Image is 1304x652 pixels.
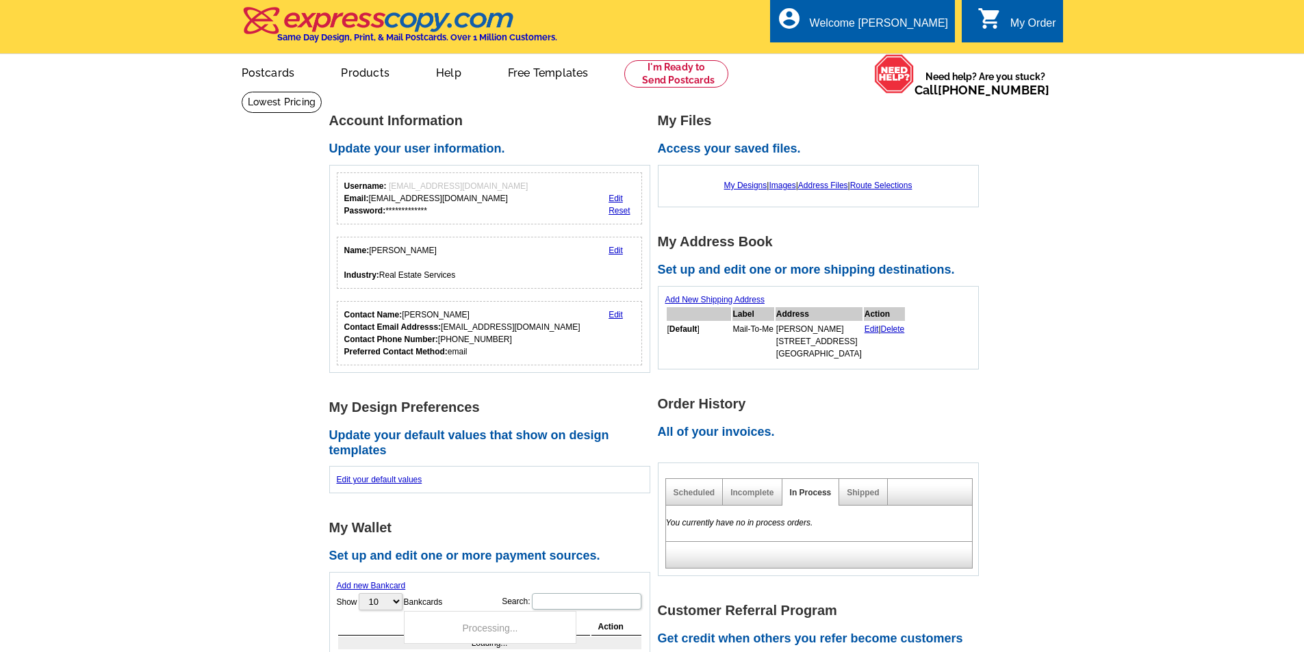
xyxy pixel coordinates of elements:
img: help [874,54,915,94]
strong: Industry: [344,270,379,280]
h2: Access your saved files. [658,142,986,157]
a: Help [414,55,483,88]
strong: Username: [344,181,387,191]
h2: Set up and edit one or more payment sources. [329,549,658,564]
a: Add New Shipping Address [665,295,765,304]
div: Your login information. [337,172,643,224]
h1: My Address Book [658,235,986,249]
i: account_circle [777,6,802,31]
div: My Order [1010,17,1056,36]
div: | | | [665,172,971,198]
a: [PHONE_NUMBER] [938,83,1049,97]
a: shopping_cart My Order [977,15,1056,32]
td: Mail-To-Me [732,322,774,361]
em: You currently have no in process orders. [666,518,813,527]
a: In Process [790,488,832,497]
label: Search: [502,592,642,611]
td: [PERSON_NAME] [STREET_ADDRESS] [GEOGRAPHIC_DATA] [776,322,862,361]
h1: My Design Preferences [329,400,658,415]
span: Need help? Are you stuck? [915,70,1056,97]
div: Processing... [404,611,576,644]
strong: Preferred Contact Method: [344,347,448,356]
a: Same Day Design, Print, & Mail Postcards. Over 1 Million Customers. [242,16,557,42]
a: Add new Bankcard [337,581,406,590]
strong: Contact Name: [344,310,402,320]
a: Images [769,181,795,190]
a: Incomplete [730,488,774,497]
span: Call [915,83,1049,97]
h4: Same Day Design, Print, & Mail Postcards. Over 1 Million Customers. [277,32,557,42]
h1: My Files [658,114,986,128]
a: Scheduled [674,488,715,497]
h2: Set up and edit one or more shipping destinations. [658,263,986,278]
div: [PERSON_NAME] Real Estate Services [344,244,456,281]
strong: Contact Phone Number: [344,335,438,344]
a: Delete [881,324,905,334]
td: Loading... [338,637,641,649]
select: ShowBankcards [359,593,402,610]
strong: Email: [344,194,369,203]
div: [PERSON_NAME] [EMAIL_ADDRESS][DOMAIN_NAME] [PHONE_NUMBER] email [344,309,580,358]
td: | [864,322,906,361]
a: Shipped [847,488,879,497]
a: Address Files [798,181,848,190]
th: Label [732,307,774,321]
input: Search: [532,593,641,610]
a: Route Selections [850,181,912,190]
a: Edit your default values [337,475,422,484]
h2: All of your invoices. [658,425,986,440]
h2: Get credit when others you refer become customers [658,631,986,647]
a: Postcards [220,55,317,88]
div: Your personal details. [337,237,643,289]
div: Who should we contact regarding order issues? [337,301,643,365]
h2: Update your user information. [329,142,658,157]
strong: Password: [344,206,386,216]
a: My Designs [724,181,767,190]
label: Show Bankcards [337,592,443,612]
a: Reset [609,206,630,216]
i: shopping_cart [977,6,1002,31]
h2: Update your default values that show on design templates [329,428,658,458]
h1: Account Information [329,114,658,128]
th: Action [591,618,641,636]
h1: Customer Referral Program [658,603,986,618]
b: Default [669,324,698,334]
a: Edit [609,194,623,203]
a: Free Templates [486,55,611,88]
h1: My Wallet [329,521,658,535]
strong: Name: [344,246,370,255]
td: [ ] [667,322,731,361]
a: Edit [609,310,623,320]
th: Address [776,307,862,321]
div: Welcome [PERSON_NAME] [810,17,948,36]
a: Edit [865,324,879,334]
h1: Order History [658,397,986,411]
a: Products [319,55,411,88]
strong: Contact Email Addresss: [344,322,442,332]
span: [EMAIL_ADDRESS][DOMAIN_NAME] [389,181,528,191]
a: Edit [609,246,623,255]
th: Action [864,307,906,321]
